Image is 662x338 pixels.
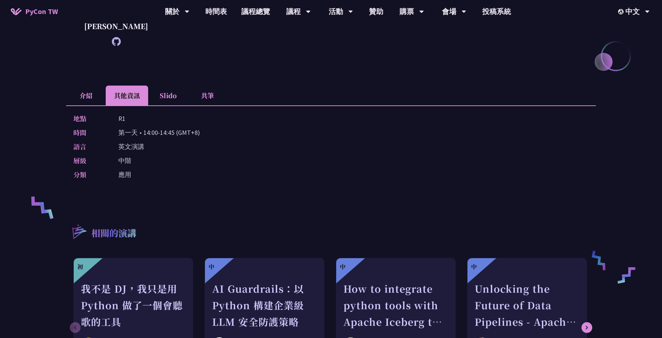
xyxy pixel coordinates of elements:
div: AI Guardrails：以 Python 構建企業級 LLM 安全防護策略 [212,280,317,330]
p: 層級 [73,155,104,166]
img: r3.8d01567.svg [61,214,96,249]
p: 時間 [73,127,104,138]
img: Locale Icon [618,9,625,14]
div: 中 [471,262,477,271]
div: How to integrate python tools with Apache Iceberg to build ETLT pipeline on Shift-Left Architecture [343,280,448,330]
p: 分類 [73,169,104,180]
span: PyCon TW [25,6,58,17]
img: Home icon of PyCon TW 2025 [11,8,22,15]
div: 初 [77,262,83,271]
p: 英文演講 [118,141,144,152]
div: Unlocking the Future of Data Pipelines - Apache Airflow 3 [475,280,579,330]
p: 第一天 • 14:00-14:45 (GMT+8) [118,127,200,138]
p: 應用 [118,169,131,180]
p: [PERSON_NAME] [84,21,148,32]
p: R1 [118,113,125,124]
p: 地點 [73,113,104,124]
p: 中階 [118,155,131,166]
li: 共筆 [188,86,227,105]
p: 相關的演講 [91,227,136,241]
div: 我不是 DJ，我只是用 Python 做了一個會聽歌的工具 [81,280,186,330]
a: PyCon TW [4,3,65,20]
p: 語言 [73,141,104,152]
div: 中 [340,262,346,271]
li: 介紹 [66,86,106,105]
li: 其他資訊 [106,86,148,105]
div: 中 [209,262,214,271]
li: Slido [148,86,188,105]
